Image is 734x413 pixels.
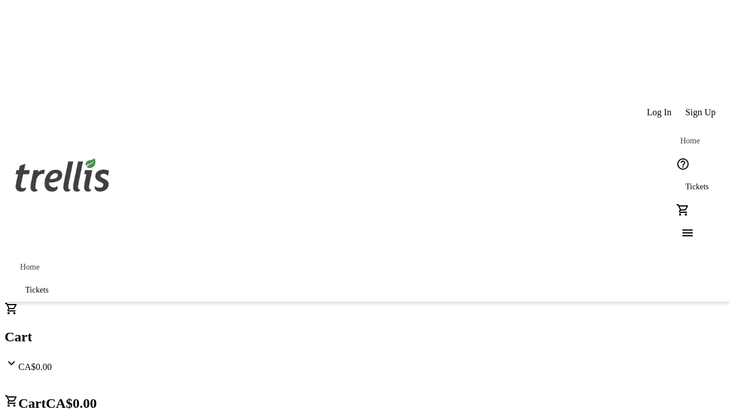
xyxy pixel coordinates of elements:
[18,362,52,372] span: CA$0.00
[20,263,40,272] span: Home
[5,329,729,345] h2: Cart
[685,107,716,118] span: Sign Up
[680,137,700,146] span: Home
[11,279,63,302] a: Tickets
[678,101,723,124] button: Sign Up
[46,396,97,411] span: CA$0.00
[671,198,694,221] button: Cart
[5,302,729,372] div: CartCA$0.00
[11,256,48,279] a: Home
[640,101,678,124] button: Log In
[685,182,709,192] span: Tickets
[671,153,694,176] button: Help
[25,286,49,295] span: Tickets
[671,130,708,153] a: Home
[671,221,694,244] button: Menu
[5,394,729,411] h2: Cart
[647,107,671,118] span: Log In
[671,176,723,198] a: Tickets
[11,146,114,203] img: Orient E2E Organization rOtDHbWjpl's Logo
